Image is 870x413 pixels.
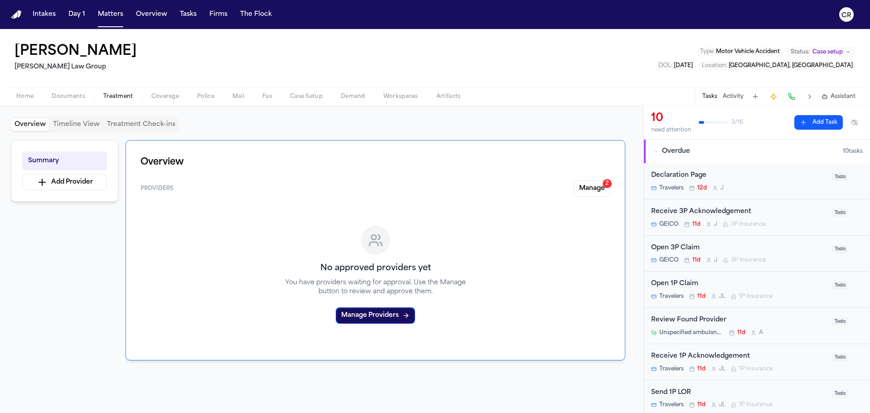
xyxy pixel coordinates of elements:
span: Demand [341,93,365,100]
button: Firms [206,6,231,23]
div: 10 [651,111,691,126]
button: Edit Type: Motor Vehicle Accident [697,47,783,56]
button: Edit matter name [14,44,137,60]
span: Fax [262,93,272,100]
button: Tasks [176,6,200,23]
span: 11d [692,257,701,264]
button: Manage2 [574,180,610,197]
span: Providers [140,185,174,192]
div: Receive 1P Acknowledgement [651,351,826,362]
span: 3P Insurance [731,221,766,228]
span: Travelers [659,365,684,373]
span: Todo [832,389,848,398]
span: 11d [697,401,706,408]
span: GEICO [659,221,679,228]
span: Motor Vehicle Accident [716,49,780,54]
button: Intakes [29,6,59,23]
span: J L [719,365,725,373]
div: Open task: Review Found Provider [644,308,870,344]
h3: No approved providers yet [320,262,431,275]
button: The Flock [237,6,275,23]
button: Timeline View [49,118,103,131]
h1: Overview [140,155,610,170]
span: DOL : [658,63,672,68]
button: Day 1 [65,6,89,23]
a: Home [11,10,22,19]
button: Overview [132,6,171,23]
button: Hide completed tasks (⌘⇧H) [846,115,863,130]
span: J L [719,293,725,300]
span: J [714,257,717,264]
div: Open 3P Claim [651,243,826,253]
span: Unspecified ambulance service in [GEOGRAPHIC_DATA], [GEOGRAPHIC_DATA] [659,329,724,336]
button: Summary [22,151,107,170]
span: Documents [52,93,85,100]
span: Todo [832,209,848,217]
button: Create Immediate Task [767,90,780,103]
span: 1P Insurance [739,365,773,373]
p: You have providers waiting for approval. Use the Manage button to review and approve them. [274,278,477,296]
button: Manage Providers [336,307,415,324]
div: Open task: Open 3P Claim [644,236,870,272]
span: Status: [791,49,810,56]
span: Treatment [103,93,133,100]
span: Travelers [659,185,684,192]
img: Finch Logo [11,10,22,19]
span: J [720,185,724,192]
span: Todo [832,353,848,362]
span: J [714,221,717,228]
h2: [PERSON_NAME] Law Group [14,62,140,73]
div: Open task: Declaration Page [644,163,870,199]
div: Open task: Receive 1P Acknowledgement [644,344,870,380]
button: Assistant [822,93,855,100]
span: Overdue [662,147,690,156]
span: Travelers [659,401,684,408]
span: Type : [700,49,715,54]
button: Matters [94,6,127,23]
span: [DATE] [674,63,693,68]
span: 11d [697,365,706,373]
span: Police [197,93,214,100]
div: Receive 3P Acknowledgement [651,207,826,217]
span: 11d [697,293,706,300]
span: 1P Insurance [739,401,773,408]
span: 1P Insurance [739,293,773,300]
span: Workspaces [383,93,418,100]
span: Artifacts [436,93,461,100]
span: Todo [832,281,848,290]
button: Edit DOL: 2025-07-19 [656,61,696,70]
span: GEICO [659,257,679,264]
button: Treatment Check-ins [103,118,179,131]
span: 3P Insurance [731,257,766,264]
div: Review Found Provider [651,315,826,326]
span: 11d [692,221,701,228]
span: Todo [832,317,848,326]
button: Edit Location: Pittsburgh, PA [699,61,855,70]
span: Travelers [659,293,684,300]
span: Home [16,93,34,100]
span: Location : [702,63,727,68]
span: 10 task s [843,148,863,155]
div: Open task: Open 1P Claim [644,272,870,308]
span: Assistant [831,93,855,100]
span: A [759,329,763,336]
span: Coverage [151,93,179,100]
span: Case Setup [290,93,323,100]
div: need attention [651,126,691,134]
span: Todo [832,245,848,253]
button: Overdue10tasks [644,140,870,163]
div: Declaration Page [651,170,826,181]
button: Change status from Case setup [786,47,855,58]
div: 2 [603,179,612,188]
span: Todo [832,173,848,181]
span: 3 / 16 [731,119,743,126]
span: Mail [232,93,244,100]
span: 12d [697,185,707,192]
